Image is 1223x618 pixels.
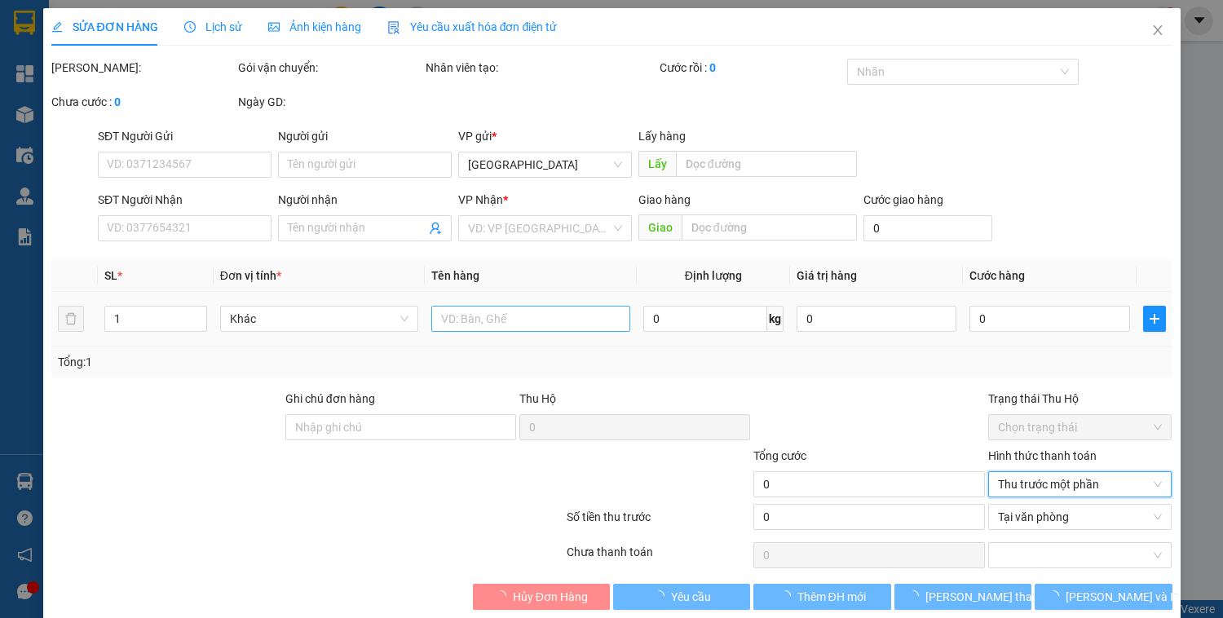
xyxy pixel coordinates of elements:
[676,151,857,177] input: Dọc đường
[519,392,556,405] span: Thu Hộ
[653,590,671,602] span: loading
[685,269,742,282] span: Định lượng
[238,59,422,77] div: Gói vận chuyển:
[1135,8,1181,54] button: Close
[220,269,281,282] span: Đơn vị tính
[1048,590,1066,602] span: loading
[387,20,558,33] span: Yêu cầu xuất hóa đơn điện tử
[114,95,121,108] b: 0
[238,93,422,111] div: Ngày GD:
[613,584,750,610] button: Yêu cầu
[98,191,272,209] div: SĐT Người Nhận
[1144,312,1165,325] span: plus
[51,20,158,33] span: SỬA ĐƠN HÀNG
[285,414,516,440] input: Ghi chú đơn hàng
[285,392,375,405] label: Ghi chú đơn hàng
[753,449,806,462] span: Tổng cước
[682,214,857,241] input: Dọc đường
[184,21,196,33] span: clock-circle
[458,127,632,145] div: VP gửi
[387,21,400,34] img: icon
[988,449,1097,462] label: Hình thức thanh toán
[51,93,236,111] div: Chưa cước :
[565,543,753,572] div: Chưa thanh toán
[473,584,610,610] button: Hủy Đơn Hàng
[1035,584,1172,610] button: [PERSON_NAME] và In
[753,504,984,530] input: 0
[278,191,452,209] div: Người nhận
[797,269,857,282] span: Giá trị hàng
[268,20,361,33] span: Ảnh kiện hàng
[709,61,716,74] b: 0
[51,21,63,33] span: edit
[998,472,1163,497] span: Thu trước một phần
[638,214,682,241] span: Giao
[268,21,280,33] span: picture
[907,590,925,602] span: loading
[797,588,866,606] span: Thêm ĐH mới
[988,390,1172,408] div: Trạng thái Thu Hộ
[969,269,1025,282] span: Cước hàng
[1066,588,1180,606] span: [PERSON_NAME] và In
[431,306,629,332] input: VD: Bàn, Ghế
[104,269,117,282] span: SL
[458,193,503,206] span: VP Nhận
[51,59,236,77] div: [PERSON_NAME]:
[567,510,651,523] label: Số tiền thu trước
[468,152,622,177] span: Bình Định
[998,505,1163,529] span: Tại văn phòng
[753,584,890,610] button: Thêm ĐH mới
[1151,24,1164,37] span: close
[779,590,797,602] span: loading
[431,269,479,282] span: Tên hàng
[863,193,943,206] label: Cước giao hàng
[925,588,1056,606] span: [PERSON_NAME] thay đổi
[638,130,686,143] span: Lấy hàng
[278,127,452,145] div: Người gửi
[638,151,676,177] span: Lấy
[58,306,84,332] button: delete
[495,590,513,602] span: loading
[230,307,408,331] span: Khác
[863,215,992,241] input: Cước giao hàng
[98,127,272,145] div: SĐT Người Gửi
[426,59,656,77] div: Nhân viên tạo:
[894,584,1031,610] button: [PERSON_NAME] thay đổi
[58,353,474,371] div: Tổng: 1
[429,222,442,235] span: user-add
[638,193,691,206] span: Giao hàng
[660,59,844,77] div: Cước rồi :
[513,588,588,606] span: Hủy Đơn Hàng
[767,306,784,332] span: kg
[998,415,1163,439] span: Chọn trạng thái
[1143,306,1166,332] button: plus
[184,20,242,33] span: Lịch sử
[671,588,711,606] span: Yêu cầu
